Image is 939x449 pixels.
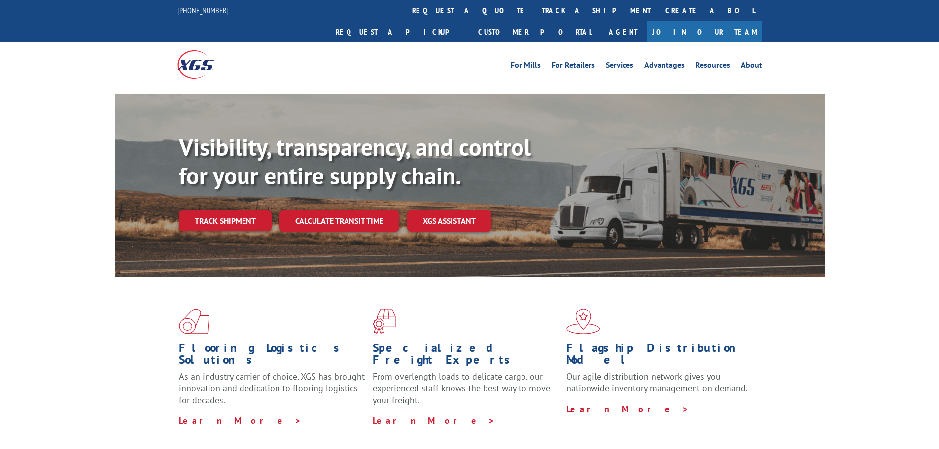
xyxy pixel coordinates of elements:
a: Join Our Team [647,21,762,42]
span: Our agile distribution network gives you nationwide inventory management on demand. [566,371,748,394]
p: From overlength loads to delicate cargo, our experienced staff knows the best way to move your fr... [373,371,559,414]
img: xgs-icon-focused-on-flooring-red [373,309,396,334]
a: Track shipment [179,210,272,231]
span: As an industry carrier of choice, XGS has brought innovation and dedication to flooring logistics... [179,371,365,406]
a: About [741,61,762,72]
a: Agent [599,21,647,42]
img: xgs-icon-total-supply-chain-intelligence-red [179,309,209,334]
a: For Mills [511,61,541,72]
a: Learn More > [566,403,689,414]
a: Learn More > [373,415,495,426]
h1: Specialized Freight Experts [373,342,559,371]
a: Customer Portal [471,21,599,42]
img: xgs-icon-flagship-distribution-model-red [566,309,600,334]
a: Resources [696,61,730,72]
a: Learn More > [179,415,302,426]
h1: Flagship Distribution Model [566,342,753,371]
a: Request a pickup [328,21,471,42]
b: Visibility, transparency, and control for your entire supply chain. [179,132,531,191]
a: Advantages [644,61,685,72]
h1: Flooring Logistics Solutions [179,342,365,371]
a: XGS ASSISTANT [407,210,491,232]
a: [PHONE_NUMBER] [177,5,229,15]
a: Calculate transit time [279,210,399,232]
a: For Retailers [552,61,595,72]
a: Services [606,61,633,72]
